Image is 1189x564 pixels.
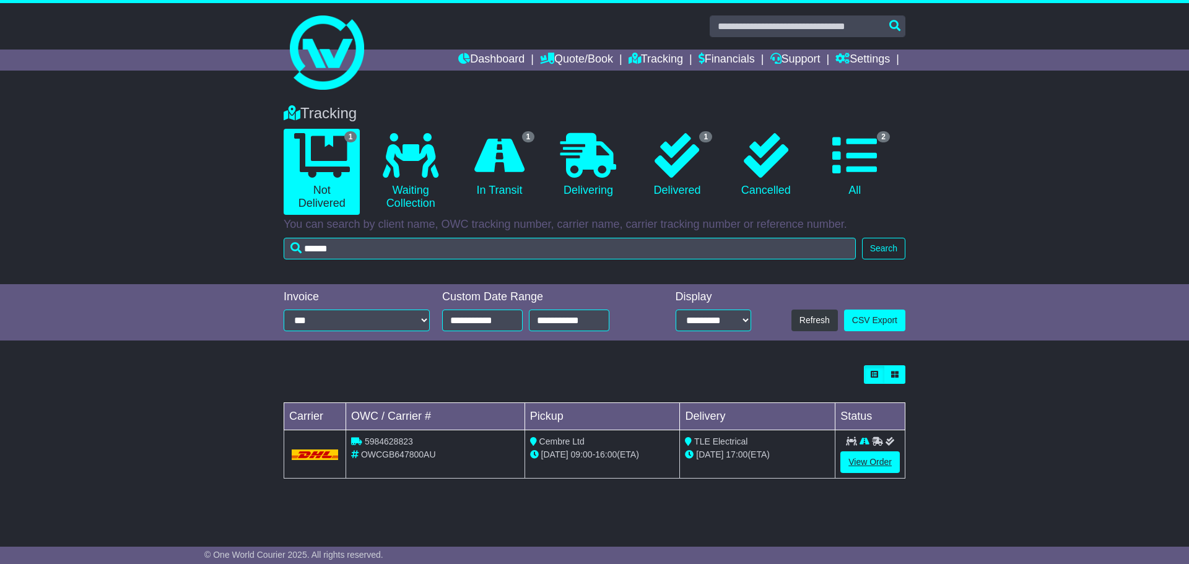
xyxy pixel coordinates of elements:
[541,449,568,459] span: [DATE]
[204,550,383,560] span: © One World Courier 2025. All rights reserved.
[284,129,360,215] a: 1 Not Delivered
[571,449,593,459] span: 09:00
[540,50,613,71] a: Quote/Book
[595,449,617,459] span: 16:00
[840,451,900,473] a: View Order
[458,50,525,71] a: Dashboard
[539,436,585,446] span: Cembre Ltd
[344,131,357,142] span: 1
[726,449,747,459] span: 17:00
[346,403,525,430] td: OWC / Carrier #
[680,403,835,430] td: Delivery
[791,310,838,331] button: Refresh
[530,448,675,461] div: - (ETA)
[522,131,535,142] span: 1
[685,448,830,461] div: (ETA)
[284,218,905,232] p: You can search by client name, OWC tracking number, carrier name, carrier tracking number or refe...
[699,50,755,71] a: Financials
[277,105,912,123] div: Tracking
[770,50,821,71] a: Support
[639,129,715,202] a: 1 Delivered
[284,403,346,430] td: Carrier
[442,290,641,304] div: Custom Date Range
[292,449,338,459] img: DHL.png
[284,290,430,304] div: Invoice
[372,129,448,215] a: Waiting Collection
[525,403,680,430] td: Pickup
[699,131,712,142] span: 1
[461,129,538,202] a: 1 In Transit
[862,238,905,259] button: Search
[694,436,747,446] span: TLE Electrical
[550,129,626,202] a: Delivering
[817,129,893,202] a: 2 All
[365,436,413,446] span: 5984628823
[877,131,890,142] span: 2
[629,50,683,71] a: Tracking
[696,449,723,459] span: [DATE]
[728,129,804,202] a: Cancelled
[835,50,890,71] a: Settings
[676,290,751,304] div: Display
[844,310,905,331] a: CSV Export
[361,449,436,459] span: OWCGB647800AU
[835,403,905,430] td: Status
